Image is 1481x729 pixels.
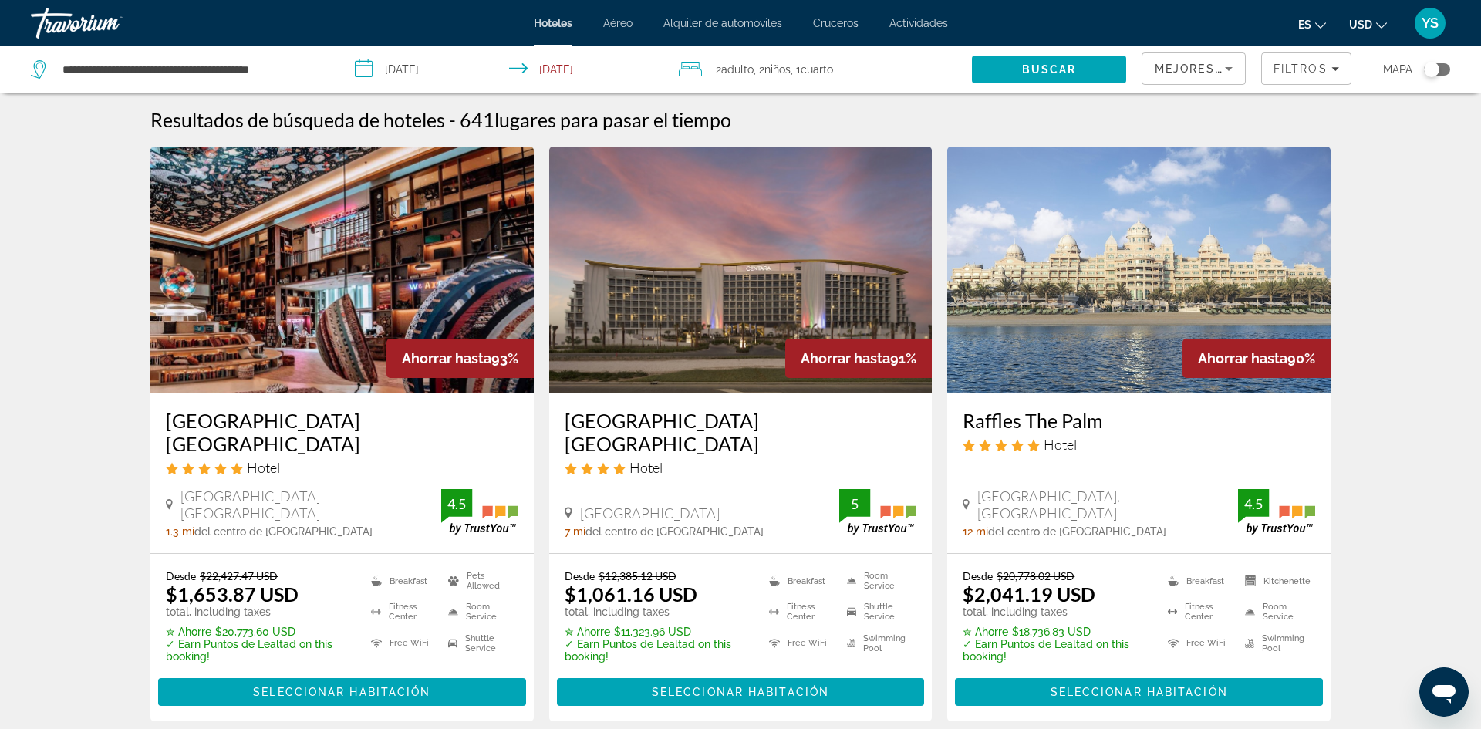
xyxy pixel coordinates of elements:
[247,459,280,476] span: Hotel
[963,626,1008,638] span: ✮ Ahorre
[440,569,518,592] li: Pets Allowed
[1237,632,1315,655] li: Swimming Pool
[534,17,572,29] a: Hoteles
[1044,436,1077,453] span: Hotel
[1237,600,1315,623] li: Room Service
[1051,686,1228,698] span: Seleccionar habitación
[889,17,948,29] span: Actividades
[494,108,731,131] span: lugares para pasar el tiempo
[963,409,1315,432] a: Raffles The Palm
[716,59,754,80] span: 2
[813,17,859,29] a: Cruceros
[785,339,932,378] div: 91%
[166,569,196,582] span: Desde
[663,17,782,29] a: Alquiler de automóviles
[963,569,993,582] span: Desde
[1155,62,1309,75] span: Mejores descuentos
[150,108,445,131] h1: Resultados de búsqueda de hoteles
[166,606,352,618] p: total, including taxes
[166,409,518,455] a: [GEOGRAPHIC_DATA] [GEOGRAPHIC_DATA]
[166,626,211,638] span: ✮ Ahorre
[580,505,720,521] span: [GEOGRAPHIC_DATA]
[1412,62,1450,76] button: Toggle map
[977,488,1238,521] span: [GEOGRAPHIC_DATA], [GEOGRAPHIC_DATA]
[1349,19,1372,31] span: USD
[1383,59,1412,80] span: Mapa
[565,582,697,606] ins: $1,061.16 USD
[565,525,585,538] span: 7 mi
[150,147,534,393] img: 25hours Hotel Dubai One Central
[1155,59,1233,78] mat-select: Sort by
[363,600,440,623] li: Fitness Center
[1298,13,1326,35] button: Change language
[180,488,440,521] span: [GEOGRAPHIC_DATA] [GEOGRAPHIC_DATA]
[721,63,754,76] span: Adulto
[166,525,194,538] span: 1.3 mi
[1238,489,1315,535] img: TrustYou guest rating badge
[449,108,456,131] span: -
[972,56,1126,83] button: Search
[761,632,839,655] li: Free WiFi
[557,678,925,706] button: Seleccionar habitación
[565,638,750,663] p: ✓ Earn Puntos de Lealtad on this booking!
[599,569,676,582] del: $12,385.12 USD
[1182,339,1331,378] div: 90%
[200,569,278,582] del: $22,427.47 USD
[839,600,917,623] li: Shuttle Service
[363,569,440,592] li: Breakfast
[955,681,1323,698] a: Seleccionar habitación
[61,58,315,81] input: Search hotel destination
[565,569,595,582] span: Desde
[1237,569,1315,592] li: Kitchenette
[801,63,833,76] span: Cuarto
[1419,667,1469,717] iframe: Botón para iniciar la ventana de mensajería
[166,459,518,476] div: 5 star Hotel
[963,582,1095,606] ins: $2,041.19 USD
[440,600,518,623] li: Room Service
[1422,15,1439,31] span: YS
[963,626,1148,638] p: $18,736.83 USD
[166,638,352,663] p: ✓ Earn Puntos de Lealtad on this booking!
[565,459,917,476] div: 4 star Hotel
[839,632,917,655] li: Swimming Pool
[839,494,870,513] div: 5
[565,606,750,618] p: total, including taxes
[839,569,917,592] li: Room Service
[761,569,839,592] li: Breakfast
[1160,632,1238,655] li: Free WiFi
[663,46,972,93] button: Travelers: 2 adults, 2 children
[565,409,917,455] a: [GEOGRAPHIC_DATA] [GEOGRAPHIC_DATA]
[31,3,185,43] a: Travorium
[402,350,491,366] span: Ahorrar hasta
[955,678,1323,706] button: Seleccionar habitación
[1198,350,1287,366] span: Ahorrar hasta
[1298,19,1311,31] span: es
[1410,7,1450,39] button: User Menu
[947,147,1331,393] a: Raffles The Palm
[158,678,526,706] button: Seleccionar habitación
[963,606,1148,618] p: total, including taxes
[441,489,518,535] img: TrustYou guest rating badge
[549,147,933,393] img: Centara Mirage Beach Resort Dubai
[440,632,518,655] li: Shuttle Service
[585,525,764,538] span: del centro de [GEOGRAPHIC_DATA]
[629,459,663,476] span: Hotel
[1238,494,1269,513] div: 4.5
[791,59,833,80] span: , 1
[1160,600,1238,623] li: Fitness Center
[963,638,1148,663] p: ✓ Earn Puntos de Lealtad on this booking!
[1349,13,1387,35] button: Change currency
[194,525,373,538] span: del centro de [GEOGRAPHIC_DATA]
[565,626,750,638] p: $11,323.96 USD
[166,626,352,638] p: $20,773.60 USD
[988,525,1166,538] span: del centro de [GEOGRAPHIC_DATA]
[158,681,526,698] a: Seleccionar habitación
[339,46,663,93] button: Select check in and out date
